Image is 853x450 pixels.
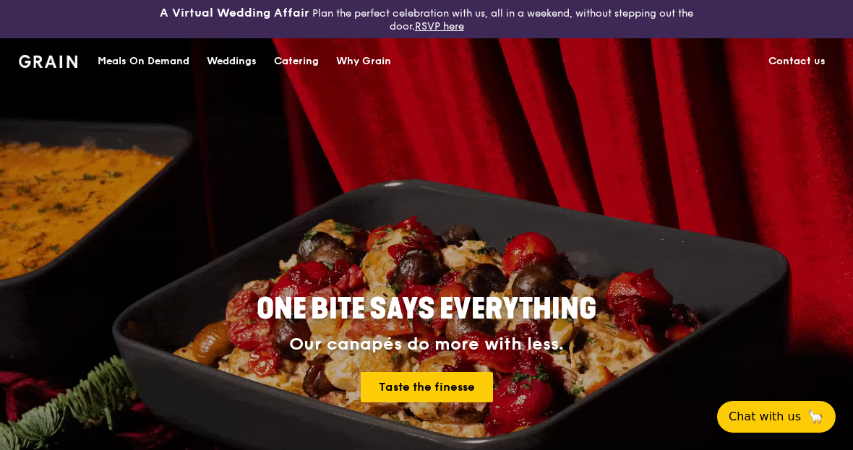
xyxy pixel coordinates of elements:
[760,40,834,83] a: Contact us
[166,334,687,355] div: Our canapés do more with less.
[19,38,77,82] a: GrainGrain
[207,40,257,83] div: Weddings
[198,40,265,83] a: Weddings
[717,401,836,433] button: Chat with us🦙
[160,6,309,20] h3: A Virtual Wedding Affair
[729,408,801,425] span: Chat with us
[265,40,327,83] a: Catering
[98,40,189,83] div: Meals On Demand
[336,40,391,83] div: Why Grain
[142,6,711,33] div: Plan the perfect celebration with us, all in a weekend, without stepping out the door.
[327,40,400,83] a: Why Grain
[274,40,319,83] div: Catering
[807,408,824,425] span: 🦙
[361,372,493,402] a: Taste the finesse
[257,292,596,326] span: ONE BITE SAYS EVERYTHING
[19,55,77,68] img: Grain
[415,20,464,33] a: RSVP here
